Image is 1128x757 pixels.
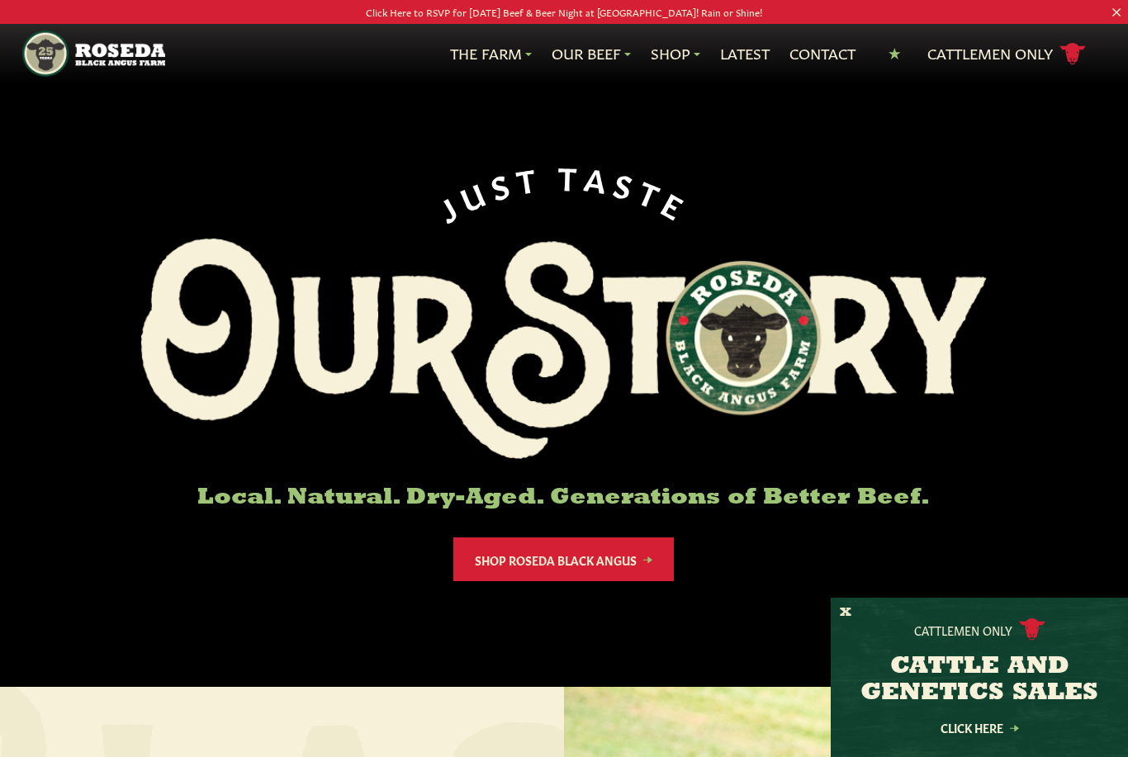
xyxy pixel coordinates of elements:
[453,537,674,581] a: Shop Roseda Black Angus
[611,164,644,203] span: S
[557,158,584,192] span: T
[552,43,631,64] a: Our Beef
[141,485,987,511] h6: Local. Natural. Dry-Aged. Generations of Better Beef.
[840,604,851,622] button: X
[658,184,696,225] span: E
[634,173,671,213] span: T
[514,159,544,196] span: T
[430,158,697,225] div: JUST TASTE
[927,40,1086,69] a: Cattlemen Only
[486,164,519,203] span: S
[56,3,1071,21] p: Click Here to RSVP for [DATE] Beef & Beer Night at [GEOGRAPHIC_DATA]! Rain or Shine!
[914,622,1012,638] p: Cattlemen Only
[450,43,532,64] a: The Farm
[651,43,700,64] a: Shop
[432,186,467,225] span: J
[905,722,1054,733] a: Click Here
[141,239,987,460] img: Roseda Black Aangus Farm
[851,654,1107,707] h3: CATTLE AND GENETICS SALES
[22,31,165,77] img: https://roseda.com/wp-content/uploads/2021/05/roseda-25-header.png
[720,43,770,64] a: Latest
[789,43,855,64] a: Contact
[22,24,1105,83] nav: Main Navigation
[1019,618,1045,641] img: cattle-icon.svg
[454,172,495,214] span: U
[583,159,616,196] span: A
